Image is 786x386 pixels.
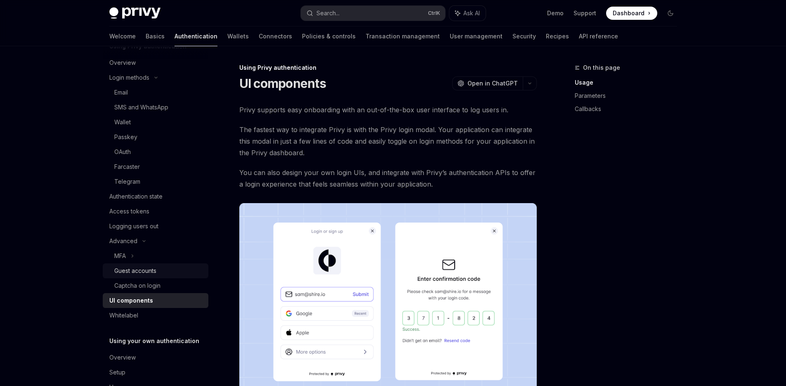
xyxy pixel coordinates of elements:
div: Captcha on login [114,281,161,291]
a: Logging users out [103,219,208,234]
a: Connectors [259,26,292,46]
div: Advanced [109,236,137,246]
span: Ask AI [463,9,480,17]
a: Recipes [546,26,569,46]
a: Transaction management [366,26,440,46]
div: Login methods [109,73,149,83]
div: Wallet [114,117,131,127]
div: Logging users out [109,221,158,231]
div: Telegram [114,177,140,187]
a: Authentication [175,26,217,46]
a: Demo [547,9,564,17]
div: Using Privy authentication [239,64,537,72]
button: Toggle dark mode [664,7,677,20]
a: Wallets [227,26,249,46]
a: Parameters [575,89,684,102]
a: Email [103,85,208,100]
span: You can also design your own login UIs, and integrate with Privy’s authentication APIs to offer a... [239,167,537,190]
span: On this page [583,63,620,73]
h1: UI components [239,76,326,91]
a: Welcome [109,26,136,46]
a: Dashboard [606,7,657,20]
div: Email [114,88,128,97]
a: SMS and WhatsApp [103,100,208,115]
a: Overview [103,350,208,365]
a: Captcha on login [103,278,208,293]
a: Callbacks [575,102,684,116]
span: Ctrl K [428,10,440,17]
a: Policies & controls [302,26,356,46]
a: Passkey [103,130,208,144]
button: Search...CtrlK [301,6,445,21]
div: SMS and WhatsApp [114,102,168,112]
div: Setup [109,367,125,377]
a: Security [512,26,536,46]
div: Access tokens [109,206,149,216]
span: Privy supports easy onboarding with an out-of-the-box user interface to log users in. [239,104,537,116]
img: dark logo [109,7,161,19]
span: Dashboard [613,9,644,17]
a: Farcaster [103,159,208,174]
div: UI components [109,296,153,305]
a: API reference [579,26,618,46]
span: The fastest way to integrate Privy is with the Privy login modal. Your application can integrate ... [239,124,537,159]
a: OAuth [103,144,208,159]
a: Setup [103,365,208,380]
div: Guest accounts [114,266,156,276]
a: Support [574,9,596,17]
div: Search... [316,8,340,18]
div: OAuth [114,147,131,157]
div: Passkey [114,132,137,142]
a: Wallet [103,115,208,130]
a: User management [450,26,503,46]
button: Ask AI [449,6,486,21]
a: Guest accounts [103,263,208,278]
div: Overview [109,353,136,362]
h5: Using your own authentication [109,336,199,346]
div: Whitelabel [109,310,138,320]
div: MFA [114,251,126,261]
a: Usage [575,76,684,89]
a: Telegram [103,174,208,189]
a: UI components [103,293,208,308]
a: Access tokens [103,204,208,219]
a: Whitelabel [103,308,208,323]
a: Authentication state [103,189,208,204]
a: Overview [103,55,208,70]
button: Open in ChatGPT [452,76,523,90]
div: Authentication state [109,192,163,201]
a: Basics [146,26,165,46]
div: Farcaster [114,162,140,172]
span: Open in ChatGPT [467,79,518,88]
div: Overview [109,58,136,68]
